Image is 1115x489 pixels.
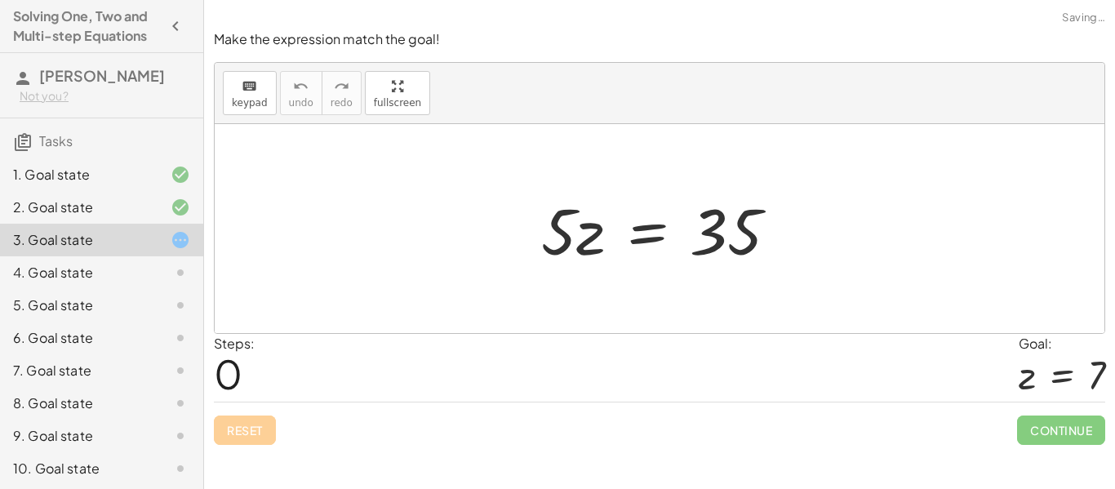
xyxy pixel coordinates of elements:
div: 9. Goal state [13,426,144,446]
i: keyboard [242,77,257,96]
i: Task not started. [171,426,190,446]
div: 5. Goal state [13,296,144,315]
p: Make the expression match the goal! [214,30,1105,49]
span: undo [289,97,313,109]
div: Goal: [1019,334,1105,353]
i: Task finished and correct. [171,165,190,184]
button: redoredo [322,71,362,115]
span: 0 [214,349,242,398]
i: undo [293,77,309,96]
span: fullscreen [374,97,421,109]
i: Task started. [171,230,190,250]
i: Task not started. [171,393,190,413]
i: Task not started. [171,263,190,282]
i: redo [334,77,349,96]
i: Task not started. [171,361,190,380]
div: 10. Goal state [13,459,144,478]
i: Task not started. [171,328,190,348]
button: keyboardkeypad [223,71,277,115]
button: fullscreen [365,71,430,115]
div: 3. Goal state [13,230,144,250]
i: Task not started. [171,296,190,315]
div: 8. Goal state [13,393,144,413]
div: 4. Goal state [13,263,144,282]
span: keypad [232,97,268,109]
button: undoundo [280,71,322,115]
div: 2. Goal state [13,198,144,217]
span: redo [331,97,353,109]
h4: Solving One, Two and Multi-step Equations [13,7,161,46]
label: Steps: [214,335,255,352]
i: Task not started. [171,459,190,478]
div: 7. Goal state [13,361,144,380]
span: [PERSON_NAME] [39,66,165,85]
div: 1. Goal state [13,165,144,184]
i: Task finished and correct. [171,198,190,217]
div: 6. Goal state [13,328,144,348]
span: Saving… [1062,10,1105,26]
div: Not you? [20,88,190,104]
span: Tasks [39,132,73,149]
